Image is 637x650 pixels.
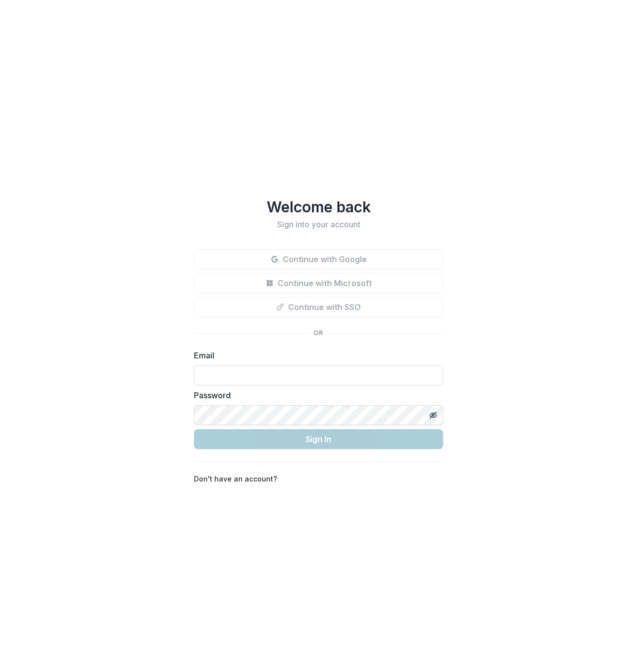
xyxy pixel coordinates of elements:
[194,220,443,229] h2: Sign into your account
[194,389,437,401] label: Password
[194,429,443,449] button: Sign In
[194,297,443,317] button: Continue with SSO
[194,249,443,269] button: Continue with Google
[425,407,441,423] button: Toggle password visibility
[194,474,277,484] p: Don't have an account?
[194,198,443,216] h1: Welcome back
[194,273,443,293] button: Continue with Microsoft
[194,349,437,361] label: Email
